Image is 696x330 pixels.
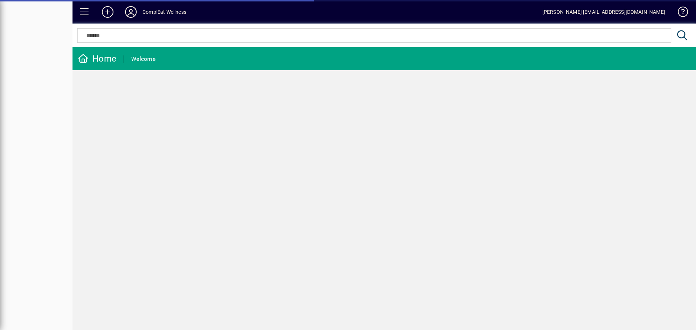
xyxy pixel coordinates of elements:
[131,53,156,65] div: Welcome
[96,5,119,18] button: Add
[142,6,186,18] div: ComplEat Wellness
[542,6,665,18] div: [PERSON_NAME] [EMAIL_ADDRESS][DOMAIN_NAME]
[672,1,687,25] a: Knowledge Base
[119,5,142,18] button: Profile
[78,53,116,64] div: Home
